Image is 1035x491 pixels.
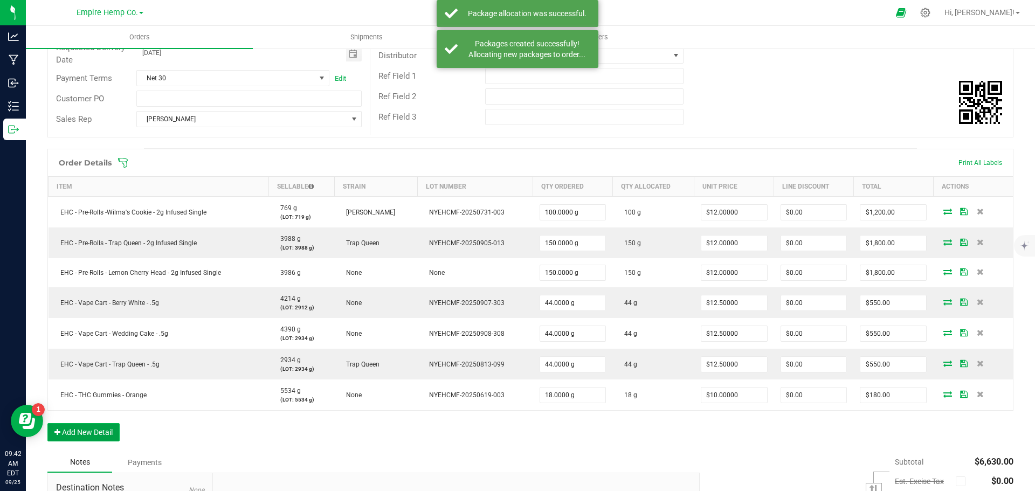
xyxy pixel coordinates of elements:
[919,8,932,18] div: Manage settings
[8,31,19,42] inline-svg: Analytics
[701,326,767,341] input: 0
[895,458,923,466] span: Subtotal
[55,209,206,216] span: EHC - Pre-Rolls -Wilma's Cookie - 2g Infused Single
[336,32,397,42] span: Shipments
[781,357,847,372] input: 0
[253,26,480,49] a: Shipments
[275,365,328,373] p: (LOT: 2934 g)
[701,357,767,372] input: 0
[341,209,395,216] span: [PERSON_NAME]
[619,269,641,276] span: 150 g
[47,452,112,473] div: Notes
[378,112,416,122] span: Ref Field 3
[540,357,606,372] input: 0
[860,326,926,341] input: 0
[341,330,362,337] span: None
[346,46,362,61] span: Toggle calendar
[774,177,854,197] th: Line Discount
[956,360,972,366] span: Save Order Detail
[56,114,92,124] span: Sales Rep
[694,177,774,197] th: Unit Price
[860,205,926,220] input: 0
[341,361,379,368] span: Trap Queen
[137,71,315,86] span: Net 30
[972,239,988,245] span: Delete Order Detail
[972,360,988,366] span: Delete Order Detail
[701,265,767,280] input: 0
[275,356,301,364] span: 2934 g
[378,71,416,81] span: Ref Field 1
[701,205,767,220] input: 0
[8,124,19,135] inline-svg: Outbound
[11,405,43,437] iframe: Resource center
[26,26,253,49] a: Orders
[417,177,533,197] th: Lot Number
[275,204,297,212] span: 769 g
[619,330,637,337] span: 44 g
[275,213,328,221] p: (LOT: 719 g)
[56,73,112,83] span: Payment Terms
[5,478,21,486] p: 09/25
[956,474,970,489] span: Calculate excise tax
[959,81,1002,124] img: Scan me!
[781,205,847,220] input: 0
[619,361,637,368] span: 44 g
[341,299,362,307] span: None
[860,295,926,310] input: 0
[956,299,972,305] span: Save Order Detail
[860,388,926,403] input: 0
[5,449,21,478] p: 09:42 AM EDT
[55,330,168,337] span: EHC - Vape Cart - Wedding Cake - .5g
[56,43,125,65] span: Requested Delivery Date
[275,334,328,342] p: (LOT: 2934 g)
[55,361,160,368] span: EHC - Vape Cart - Trap Queen - .5g
[341,269,362,276] span: None
[781,326,847,341] input: 0
[540,236,606,251] input: 0
[334,177,417,197] th: Strain
[464,8,590,19] div: Package allocation was successful.
[378,92,416,101] span: Ref Field 2
[378,51,417,60] span: Distributor
[8,78,19,88] inline-svg: Inbound
[781,265,847,280] input: 0
[972,391,988,397] span: Delete Order Detail
[933,177,1013,197] th: Actions
[975,457,1013,467] span: $6,630.00
[424,209,505,216] span: NYEHCMF-20250731-003
[77,8,138,17] span: Empire Hemp Co.
[341,391,362,399] span: None
[49,177,269,197] th: Item
[8,54,19,65] inline-svg: Manufacturing
[972,299,988,305] span: Delete Order Detail
[972,268,988,275] span: Delete Order Detail
[424,391,505,399] span: NYEHCMF-20250619-003
[540,326,606,341] input: 0
[701,236,767,251] input: 0
[972,208,988,215] span: Delete Order Detail
[59,158,112,167] h1: Order Details
[424,239,505,247] span: NYEHCMF-20250905-013
[956,239,972,245] span: Save Order Detail
[464,38,590,60] div: Packages created successfully! Allocating new packages to order...
[341,239,379,247] span: Trap Queen
[540,388,606,403] input: 0
[701,388,767,403] input: 0
[781,295,847,310] input: 0
[956,208,972,215] span: Save Order Detail
[424,299,505,307] span: NYEHCMF-20250907-303
[956,329,972,336] span: Save Order Detail
[956,268,972,275] span: Save Order Detail
[275,269,301,276] span: 3986 g
[32,403,45,416] iframe: Resource center unread badge
[112,453,177,472] div: Payments
[115,32,164,42] span: Orders
[619,239,641,247] span: 150 g
[55,239,197,247] span: EHC - Pre-Rolls - Trap Queen - 2g Infused Single
[540,265,606,280] input: 0
[137,112,347,127] span: [PERSON_NAME]
[275,295,301,302] span: 4214 g
[944,8,1015,17] span: Hi, [PERSON_NAME]!
[275,396,328,404] p: (LOT: 5534 g)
